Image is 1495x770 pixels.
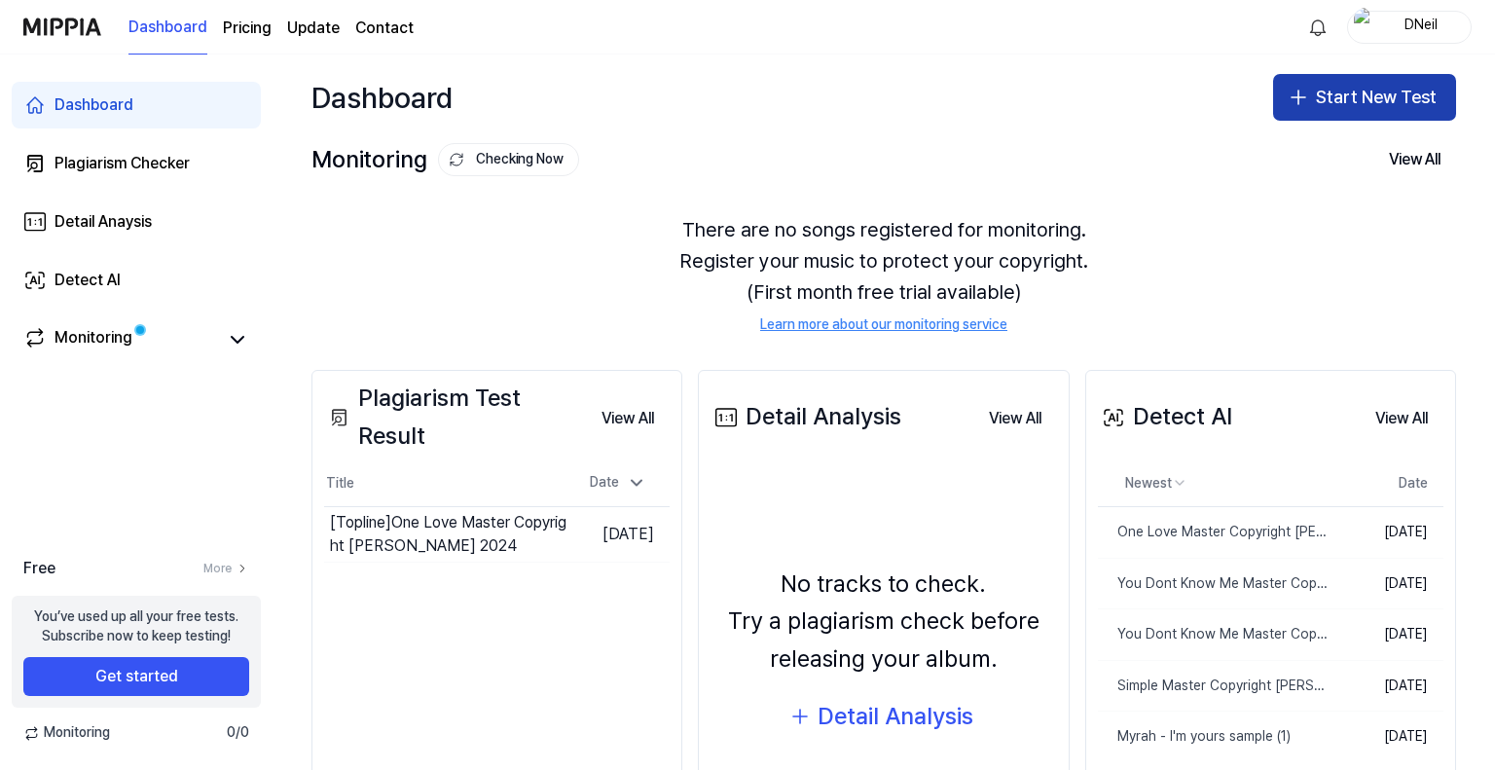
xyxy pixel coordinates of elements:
img: profile [1354,8,1377,47]
div: One Love Master Copyright [PERSON_NAME] 2024 [1098,523,1331,542]
button: View All [1360,399,1443,438]
div: Monitoring [311,141,579,178]
a: One Love Master Copyright [PERSON_NAME] 2024 [1098,507,1331,558]
span: 0 / 0 [227,723,249,743]
div: You’ve used up all your free tests. Subscribe now to keep testing! [34,607,238,645]
button: Get started [23,657,249,696]
div: Detail Analysis [711,398,901,435]
td: [DATE] [566,507,670,563]
a: View All [1360,397,1443,438]
div: Dashboard [55,93,133,117]
span: Monitoring [23,723,110,743]
a: Update [287,17,340,40]
button: profileDNeil [1347,11,1472,44]
button: Checking Now [438,143,579,176]
a: Dashboard [128,1,207,55]
div: Dashboard [311,74,453,121]
a: You Dont Know Me Master Copyright [PERSON_NAME] 2024 [1098,609,1331,660]
div: Date [582,467,654,498]
button: Start New Test [1273,74,1456,121]
a: Myrah - I'm yours sample (1) [1098,712,1331,762]
button: View All [973,399,1057,438]
a: Simple Master Copyright [PERSON_NAME] 2024 [1098,661,1331,712]
a: View All [586,397,670,438]
button: View All [1373,140,1456,179]
div: Detect AI [55,269,121,292]
a: Dashboard [12,82,261,128]
td: [DATE] [1331,712,1443,762]
span: Free [23,557,55,580]
a: You Dont Know Me Master Copyright [PERSON_NAME] 2024 [1098,559,1331,609]
td: [DATE] [1331,660,1443,712]
div: Detect AI [1098,398,1232,435]
div: Simple Master Copyright [PERSON_NAME] 2024 [1098,677,1331,696]
div: Monitoring [55,326,132,353]
div: There are no songs registered for monitoring. Register your music to protect your copyright. (Fir... [311,191,1456,358]
img: 알림 [1306,16,1330,39]
a: View All [973,397,1057,438]
td: [DATE] [1331,558,1443,609]
div: You Dont Know Me Master Copyright [PERSON_NAME] 2024 [1098,625,1331,644]
th: Date [1331,460,1443,507]
td: [DATE] [1331,609,1443,661]
div: No tracks to check. Try a plagiarism check before releasing your album. [711,566,1056,678]
div: Myrah - I'm yours sample (1) [1098,727,1291,747]
button: View All [586,399,670,438]
a: More [203,561,249,577]
div: [Topline] One Love Master Copyright [PERSON_NAME] 2024 [330,511,566,558]
div: Plagiarism Test Result [324,380,586,455]
a: Monitoring [23,326,218,353]
a: Detail Anaysis [12,199,261,245]
a: Contact [355,17,414,40]
td: [DATE] [1331,507,1443,559]
div: Detail Anaysis [55,210,152,234]
div: Plagiarism Checker [55,152,190,175]
div: DNeil [1383,16,1459,37]
button: Detail Analysis [775,693,993,740]
th: Title [324,460,566,507]
a: Learn more about our monitoring service [760,315,1007,335]
a: Detect AI [12,257,261,304]
div: Detail Analysis [818,698,973,735]
a: Pricing [223,17,272,40]
div: You Dont Know Me Master Copyright [PERSON_NAME] 2024 [1098,574,1331,594]
a: Plagiarism Checker [12,140,261,187]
